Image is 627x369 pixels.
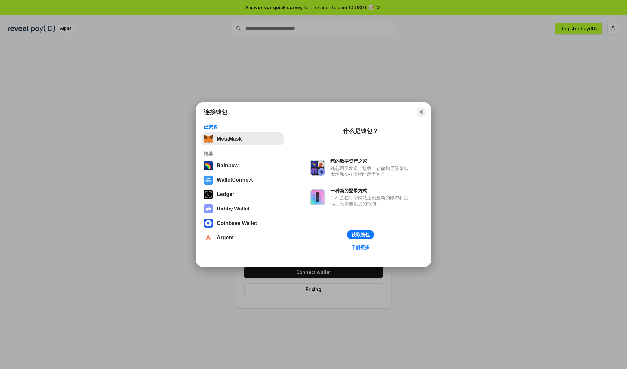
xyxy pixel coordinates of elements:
[202,188,284,201] button: Ledger
[351,232,370,238] div: 获取钱包
[217,220,257,226] div: Coinbase Wallet
[330,188,411,193] div: 一种新的登录方式
[204,124,282,130] div: 已安装
[217,177,253,183] div: WalletConnect
[347,243,374,252] a: 了解更多
[202,202,284,215] button: Rabby Wallet
[202,174,284,187] button: WalletConnect
[204,190,213,199] img: svg+xml,%3Csvg%20xmlns%3D%22http%3A%2F%2Fwww.w3.org%2F2000%2Fsvg%22%20width%3D%2228%22%20height%3...
[217,192,234,197] div: Ledger
[204,151,282,157] div: 推荐
[310,189,325,205] img: svg+xml,%3Csvg%20xmlns%3D%22http%3A%2F%2Fwww.w3.org%2F2000%2Fsvg%22%20fill%3D%22none%22%20viewBox...
[204,233,213,242] img: svg+xml,%3Csvg%20width%3D%2228%22%20height%3D%2228%22%20viewBox%3D%220%200%2028%2028%22%20fill%3D...
[343,127,378,135] div: 什么是钱包？
[217,206,249,212] div: Rabby Wallet
[202,159,284,172] button: Rainbow
[204,134,213,143] img: svg+xml,%3Csvg%20fill%3D%22none%22%20height%3D%2233%22%20viewBox%3D%220%200%2035%2033%22%20width%...
[310,160,325,176] img: svg+xml,%3Csvg%20xmlns%3D%22http%3A%2F%2Fwww.w3.org%2F2000%2Fsvg%22%20fill%3D%22none%22%20viewBox...
[204,219,213,228] img: svg+xml,%3Csvg%20width%3D%2228%22%20height%3D%2228%22%20viewBox%3D%220%200%2028%2028%22%20fill%3D...
[202,231,284,244] button: Argent
[330,165,411,177] div: 钱包用于发送、接收、存储和显示像以太坊和NFT这样的数字资产。
[217,163,239,169] div: Rainbow
[347,230,374,239] button: 获取钱包
[330,195,411,207] div: 而不是在每个网站上创建新的账户和密码，只需连接您的钱包。
[417,108,426,117] button: Close
[204,176,213,185] img: svg+xml,%3Csvg%20width%3D%2228%22%20height%3D%2228%22%20viewBox%3D%220%200%2028%2028%22%20fill%3D...
[330,158,411,164] div: 您的数字资产之家
[204,108,227,116] h1: 连接钱包
[202,217,284,230] button: Coinbase Wallet
[217,136,242,142] div: MetaMask
[351,244,370,250] div: 了解更多
[204,204,213,213] img: svg+xml,%3Csvg%20xmlns%3D%22http%3A%2F%2Fwww.w3.org%2F2000%2Fsvg%22%20fill%3D%22none%22%20viewBox...
[202,132,284,145] button: MetaMask
[217,235,234,241] div: Argent
[204,161,213,170] img: svg+xml,%3Csvg%20width%3D%22120%22%20height%3D%22120%22%20viewBox%3D%220%200%20120%20120%22%20fil...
